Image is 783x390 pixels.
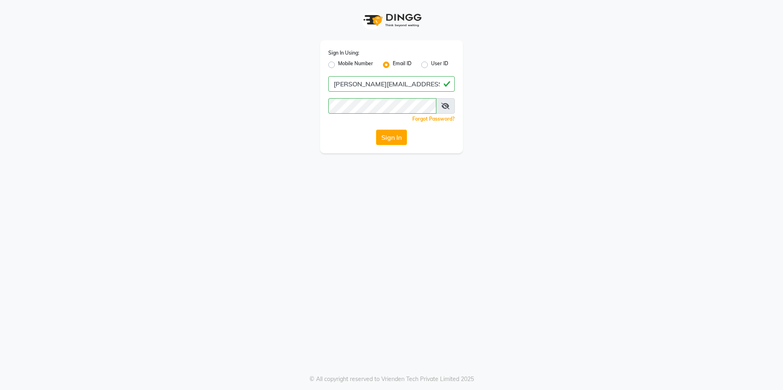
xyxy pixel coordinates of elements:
[338,60,373,70] label: Mobile Number
[328,49,359,57] label: Sign In Using:
[328,76,455,92] input: Username
[431,60,448,70] label: User ID
[412,116,455,122] a: Forgot Password?
[393,60,411,70] label: Email ID
[359,8,424,32] img: logo1.svg
[328,98,436,114] input: Username
[376,130,407,145] button: Sign In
